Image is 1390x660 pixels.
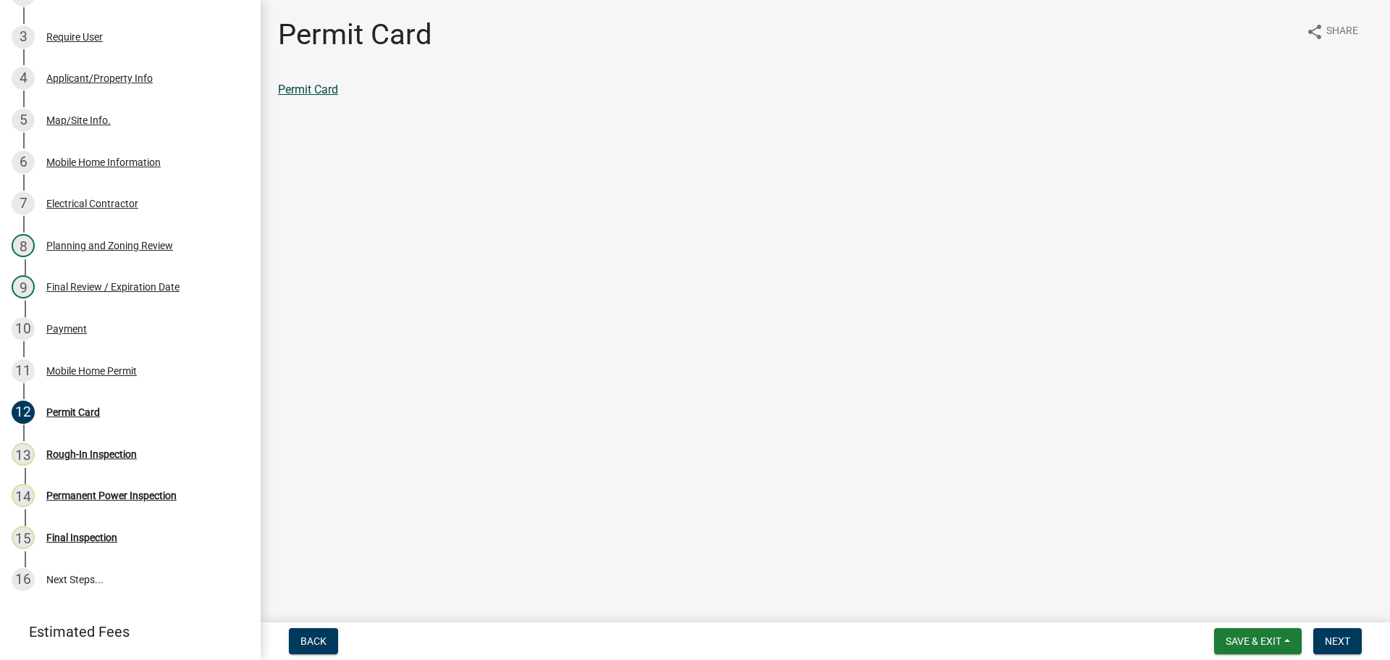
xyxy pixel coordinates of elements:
i: share [1306,23,1323,41]
a: Permit Card [278,83,338,96]
div: Planning and Zoning Review [46,241,173,251]
div: 14 [12,484,35,507]
div: Require User [46,32,103,42]
div: 7 [12,192,35,215]
button: Save & Exit [1214,628,1302,654]
h1: Permit Card [278,17,432,52]
div: Payment [46,324,87,334]
div: 3 [12,25,35,49]
div: 6 [12,151,35,174]
button: Back [289,628,338,654]
div: Final Inspection [46,532,117,543]
div: 11 [12,359,35,383]
span: Next [1325,635,1350,647]
div: 12 [12,401,35,424]
div: Final Review / Expiration Date [46,282,180,292]
div: 8 [12,234,35,257]
div: 13 [12,443,35,466]
div: 4 [12,67,35,90]
div: Mobile Home Permit [46,366,137,376]
div: 5 [12,109,35,132]
div: Permanent Power Inspection [46,490,177,501]
div: Rough-In Inspection [46,449,137,459]
button: shareShare [1294,17,1370,46]
div: Permit Card [46,407,100,417]
div: Map/Site Info. [46,115,111,125]
button: Next [1313,628,1362,654]
div: Electrical Contractor [46,199,138,209]
div: 16 [12,568,35,591]
span: Back [300,635,327,647]
div: 10 [12,317,35,341]
div: 15 [12,526,35,549]
div: Mobile Home Information [46,157,161,167]
span: Save & Exit [1226,635,1281,647]
span: Share [1326,23,1358,41]
div: 9 [12,275,35,298]
div: Applicant/Property Info [46,73,153,83]
a: Estimated Fees [12,617,237,646]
